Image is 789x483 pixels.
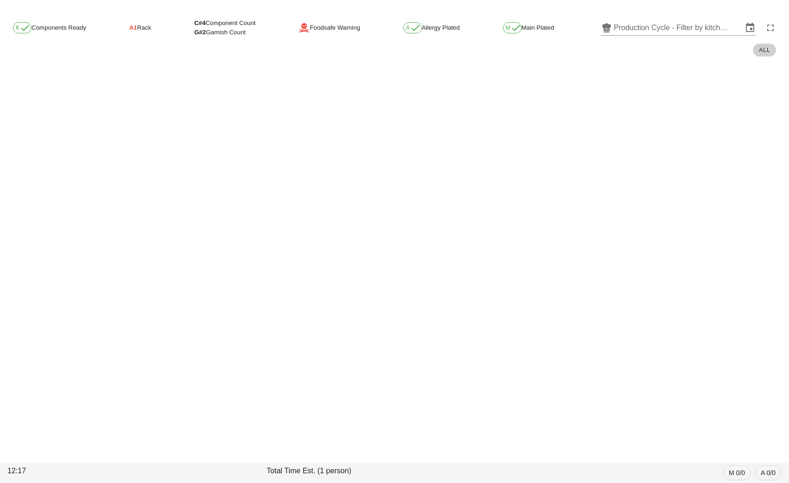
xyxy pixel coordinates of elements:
[757,47,772,53] span: All
[194,29,206,36] span: G#2
[16,25,29,31] span: K
[753,44,776,57] button: All
[761,466,776,480] span: A 0/0
[729,466,745,480] span: M 0/0
[129,23,137,32] span: A1
[194,19,205,26] span: C#4
[6,464,265,482] div: 12:17
[265,464,524,482] div: Total Time Est. (1 person)
[6,17,783,39] div: Components Ready Rack Foodsafe Warning Allergy Plated Main Plated
[506,25,519,31] span: M
[406,25,419,31] span: A
[194,19,256,37] div: Component Count Garnish Count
